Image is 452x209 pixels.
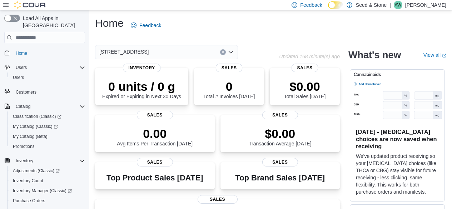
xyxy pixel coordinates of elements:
[10,186,85,195] span: Inventory Manager (Classic)
[262,158,298,166] span: Sales
[13,63,30,72] button: Users
[292,64,318,72] span: Sales
[10,176,46,185] a: Inventory Count
[13,144,35,149] span: Promotions
[216,64,243,72] span: Sales
[16,104,30,109] span: Catalog
[1,101,88,111] button: Catalog
[7,196,88,206] button: Purchase Orders
[102,79,181,94] p: 0 units / 0 g
[284,79,326,99] div: Total Sales [DATE]
[10,196,85,205] span: Purchase Orders
[235,174,325,182] h3: Top Brand Sales [DATE]
[16,158,33,164] span: Inventory
[13,124,58,129] span: My Catalog (Classic)
[14,1,46,9] img: Cova
[13,156,85,165] span: Inventory
[220,49,226,55] button: Clear input
[7,166,88,176] a: Adjustments (Classic)
[128,18,164,33] a: Feedback
[228,49,234,55] button: Open list of options
[13,75,24,80] span: Users
[203,79,255,94] p: 0
[249,126,312,146] div: Transaction Average [DATE]
[13,102,85,111] span: Catalog
[16,89,36,95] span: Customers
[20,15,85,29] span: Load All Apps in [GEOGRAPHIC_DATA]
[10,142,85,151] span: Promotions
[117,126,193,141] p: 0.00
[117,126,193,146] div: Avg Items Per Transaction [DATE]
[13,63,85,72] span: Users
[7,111,88,121] a: Classification (Classic)
[10,122,85,131] span: My Catalog (Classic)
[10,132,85,141] span: My Catalog (Beta)
[394,1,401,9] span: AW
[356,128,439,150] h3: [DATE] - [MEDICAL_DATA] choices are now saved when receiving
[13,134,48,139] span: My Catalog (Beta)
[7,131,88,141] button: My Catalog (Beta)
[7,176,88,186] button: Inventory Count
[198,195,238,204] span: Sales
[262,111,298,119] span: Sales
[10,142,38,151] a: Promotions
[106,174,203,182] h3: Top Product Sales [DATE]
[10,73,27,82] a: Users
[10,196,48,205] a: Purchase Orders
[1,87,88,97] button: Customers
[10,186,75,195] a: Inventory Manager (Classic)
[10,176,85,185] span: Inventory Count
[423,52,446,58] a: View allExternal link
[356,153,439,195] p: We've updated product receiving so your [MEDICAL_DATA] choices (like THCa or CBG) stay visible fo...
[123,64,161,72] span: Inventory
[279,54,340,59] p: Updated 168 minute(s) ago
[7,121,88,131] a: My Catalog (Classic)
[10,112,64,121] a: Classification (Classic)
[10,166,85,175] span: Adjustments (Classic)
[10,166,63,175] a: Adjustments (Classic)
[389,1,391,9] p: |
[394,1,402,9] div: Alex Wang
[10,73,85,82] span: Users
[1,63,88,73] button: Users
[137,158,173,166] span: Sales
[1,156,88,166] button: Inventory
[348,49,401,61] h2: What's new
[13,102,33,111] button: Catalog
[10,132,50,141] a: My Catalog (Beta)
[249,126,312,141] p: $0.00
[356,1,387,9] p: Seed & Stone
[13,48,85,57] span: Home
[10,122,61,131] a: My Catalog (Classic)
[137,111,173,119] span: Sales
[139,22,161,29] span: Feedback
[13,88,39,96] a: Customers
[13,88,85,96] span: Customers
[10,112,85,121] span: Classification (Classic)
[300,1,322,9] span: Feedback
[16,65,27,70] span: Users
[99,48,149,56] span: [STREET_ADDRESS]
[95,16,124,30] h1: Home
[13,198,45,204] span: Purchase Orders
[102,79,181,99] div: Expired or Expiring in Next 30 Days
[328,1,343,9] input: Dark Mode
[16,50,27,56] span: Home
[405,1,446,9] p: [PERSON_NAME]
[13,168,60,174] span: Adjustments (Classic)
[7,73,88,83] button: Users
[7,141,88,151] button: Promotions
[442,54,446,58] svg: External link
[1,48,88,58] button: Home
[7,186,88,196] a: Inventory Manager (Classic)
[284,79,326,94] p: $0.00
[13,49,30,58] a: Home
[13,178,43,184] span: Inventory Count
[13,156,36,165] button: Inventory
[13,114,61,119] span: Classification (Classic)
[13,188,72,194] span: Inventory Manager (Classic)
[203,79,255,99] div: Total # Invoices [DATE]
